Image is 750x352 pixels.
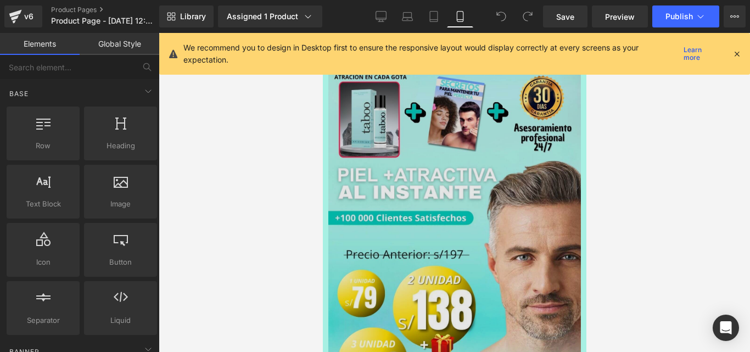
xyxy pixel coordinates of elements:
[490,5,512,27] button: Undo
[80,33,159,55] a: Global Style
[159,5,214,27] a: New Library
[10,198,76,210] span: Text Block
[394,5,421,27] a: Laptop
[421,5,447,27] a: Tablet
[517,5,539,27] button: Redo
[87,315,154,326] span: Liquid
[8,88,30,99] span: Base
[51,16,156,25] span: Product Page - [DATE] 12:00:56
[22,9,36,24] div: v6
[51,5,177,14] a: Product Pages
[556,11,574,23] span: Save
[10,256,76,268] span: Icon
[227,11,314,22] div: Assigned 1 Product
[87,256,154,268] span: Button
[180,12,206,21] span: Library
[4,5,42,27] a: v6
[447,5,473,27] a: Mobile
[87,198,154,210] span: Image
[10,315,76,326] span: Separator
[713,315,739,341] div: Open Intercom Messenger
[183,42,679,66] p: We recommend you to design in Desktop first to ensure the responsive layout would display correct...
[592,5,648,27] a: Preview
[679,47,724,60] a: Learn more
[665,12,693,21] span: Publish
[10,140,76,152] span: Row
[368,5,394,27] a: Desktop
[605,11,635,23] span: Preview
[652,5,719,27] button: Publish
[87,140,154,152] span: Heading
[724,5,746,27] button: More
